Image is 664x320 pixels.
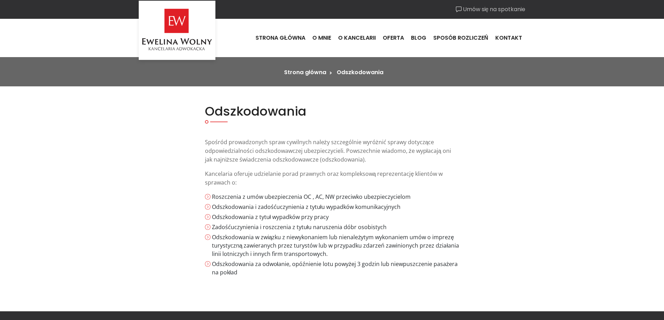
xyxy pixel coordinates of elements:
[212,223,459,231] li: Zadośćuczynienia i roszczenia z tytułu naruszenia dóbr osobistych
[212,193,459,201] li: Roszczenia z umów ubezpieczenia OC , AC, NW przeciwko ubezpieczycielom
[212,203,459,211] li: Odszkodowania i zadośćuczynienia z tytułu wypadków komunikacyjnych
[205,138,459,164] p: Spośród prowadzonych spraw cywilnych należy szczególnie wyróżnić sprawy dotyczące odpowiedzialnoś...
[205,104,459,119] h2: Odszkodowania
[337,68,383,77] li: Odszkodowania
[335,29,379,47] a: O kancelarii
[430,29,492,47] a: Sposób rozliczeń
[212,213,459,221] li: Odszkodowania z tytuł wypadków przy pracy
[407,29,430,47] a: Blog
[252,29,309,47] a: Strona główna
[492,29,526,47] a: Kontakt
[212,260,459,276] li: Odszkodowania za odwołanie, opóźnienie lotu powyżej 3 godzin lub niewpuszczenie pasażera na pokład
[284,68,326,76] a: Strona główna
[309,29,335,47] a: O mnie
[456,5,526,14] a: Umów się na spotkanie
[205,170,459,187] p: Kancelaria oferuje udzielanie porad prawnych oraz kompleksową reprezentację klientów w sprawach o:
[379,29,407,47] a: Oferta
[212,233,459,258] li: Odszkodowania w związku z niewykonaniem lub nienależytym wykonaniem umów o imprezę turystyczną za...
